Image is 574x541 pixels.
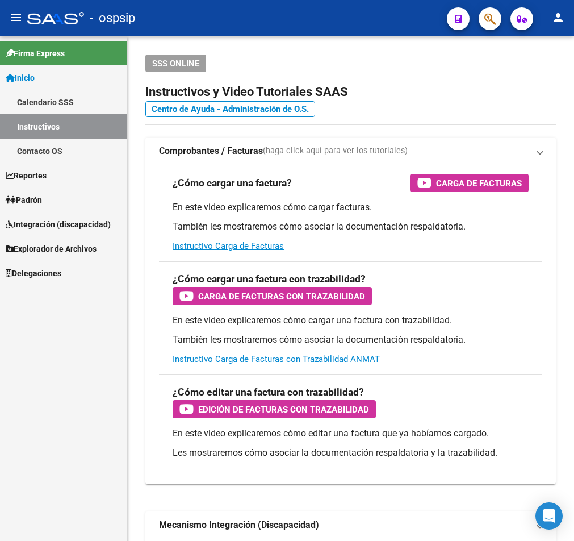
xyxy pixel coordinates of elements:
a: Instructivo Carga de Facturas con Trazabilidad ANMAT [173,354,380,364]
h3: ¿Cómo editar una factura con trazabilidad? [173,384,364,400]
button: Edición de Facturas con Trazabilidad [173,400,376,418]
mat-icon: menu [9,11,23,24]
span: Integración (discapacidad) [6,218,111,231]
mat-icon: person [551,11,565,24]
button: Carga de Facturas con Trazabilidad [173,287,372,305]
div: Open Intercom Messenger [535,502,563,530]
p: Les mostraremos cómo asociar la documentación respaldatoria y la trazabilidad. [173,447,529,459]
span: Delegaciones [6,267,61,280]
strong: Mecanismo Integración (Discapacidad) [159,519,319,531]
mat-expansion-panel-header: Comprobantes / Facturas(haga click aquí para ver los tutoriales) [145,138,556,165]
p: En este video explicaremos cómo editar una factura que ya habíamos cargado. [173,427,529,440]
a: Centro de Ayuda - Administración de O.S. [145,101,315,117]
h3: ¿Cómo cargar una factura con trazabilidad? [173,271,366,287]
p: También les mostraremos cómo asociar la documentación respaldatoria. [173,220,529,233]
span: Inicio [6,72,35,84]
span: Padrón [6,194,42,206]
span: (haga click aquí para ver los tutoriales) [263,145,408,157]
span: Explorador de Archivos [6,243,97,255]
h3: ¿Cómo cargar una factura? [173,175,292,191]
h2: Instructivos y Video Tutoriales SAAS [145,81,556,103]
a: Instructivo Carga de Facturas [173,241,284,251]
p: En este video explicaremos cómo cargar facturas. [173,201,529,214]
strong: Comprobantes / Facturas [159,145,263,157]
p: También les mostraremos cómo asociar la documentación respaldatoria. [173,334,529,346]
span: Carga de Facturas [436,176,522,190]
span: Firma Express [6,47,65,60]
span: Reportes [6,169,47,182]
button: SSS ONLINE [145,55,206,72]
div: Comprobantes / Facturas(haga click aquí para ver los tutoriales) [145,165,556,484]
mat-expansion-panel-header: Mecanismo Integración (Discapacidad) [145,511,556,539]
span: - ospsip [90,6,135,31]
p: En este video explicaremos cómo cargar una factura con trazabilidad. [173,314,529,327]
span: SSS ONLINE [152,59,199,69]
button: Carga de Facturas [410,174,529,192]
span: Edición de Facturas con Trazabilidad [198,402,369,417]
span: Carga de Facturas con Trazabilidad [198,289,365,303]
